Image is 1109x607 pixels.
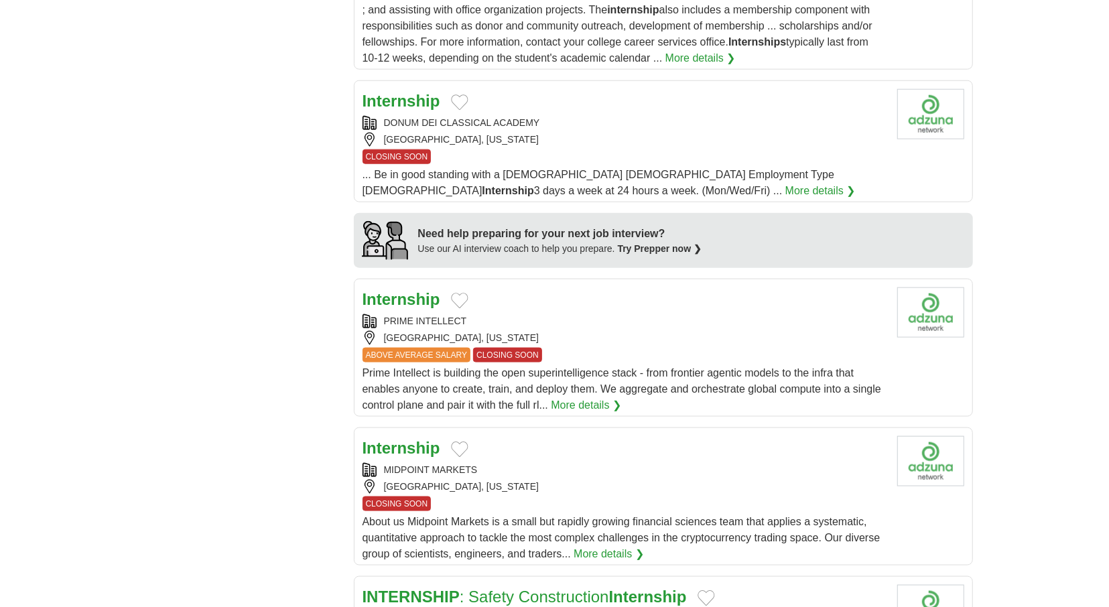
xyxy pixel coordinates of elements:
[363,588,460,606] strong: INTERNSHIP
[363,133,887,147] div: [GEOGRAPHIC_DATA], [US_STATE]
[574,546,644,562] a: More details ❯
[363,439,440,457] a: Internship
[363,92,440,110] a: Internship
[897,436,964,486] img: Company logo
[897,89,964,139] img: Company logo
[363,588,687,606] a: INTERNSHIP: Safety ConstructionInternship
[418,242,702,256] div: Use our AI interview coach to help you prepare.
[363,480,887,494] div: [GEOGRAPHIC_DATA], [US_STATE]
[363,116,887,130] div: DONUM DEI CLASSICAL ACADEMY
[418,226,702,242] div: Need help preparing for your next job interview?
[363,463,887,477] div: MIDPOINT MARKETS
[607,4,659,15] strong: internship
[785,183,856,199] a: More details ❯
[609,588,687,606] strong: Internship
[363,496,432,511] span: CLOSING SOON
[728,36,786,48] strong: Internships
[363,169,835,196] span: ... Be in good standing with a [DEMOGRAPHIC_DATA] [DEMOGRAPHIC_DATA] Employment Type [DEMOGRAPHIC...
[363,367,881,411] span: Prime Intellect is building the open superintelligence stack - from frontier agentic models to th...
[363,149,432,164] span: CLOSING SOON
[363,4,872,64] span: ; and assisting with office organization projects. The also includes a membership component with ...
[451,94,468,111] button: Add to favorite jobs
[363,290,440,308] a: Internship
[482,185,533,196] strong: Internship
[551,397,621,413] a: More details ❯
[618,243,702,254] a: Try Prepper now ❯
[473,348,542,362] span: CLOSING SOON
[363,314,887,328] div: PRIME INTELLECT
[451,293,468,309] button: Add to favorite jobs
[363,516,880,559] span: About us Midpoint Markets is a small but rapidly growing financial sciences team that applies a s...
[363,331,887,345] div: [GEOGRAPHIC_DATA], [US_STATE]
[451,442,468,458] button: Add to favorite jobs
[363,348,471,362] span: ABOVE AVERAGE SALARY
[665,50,736,66] a: More details ❯
[897,287,964,338] img: Company logo
[698,590,715,606] button: Add to favorite jobs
